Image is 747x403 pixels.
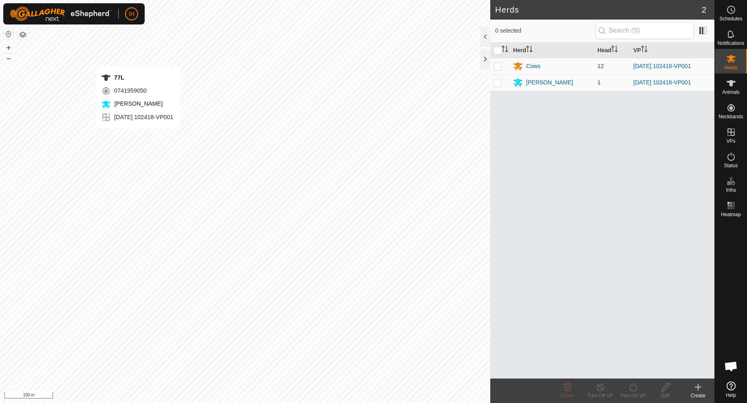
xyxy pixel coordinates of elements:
div: 77L [101,73,173,82]
p-sorticon: Activate to sort [526,47,533,53]
span: 2 [702,4,706,16]
input: Search (S) [595,22,694,39]
span: Help [726,393,736,398]
div: Turn On VP [617,392,649,399]
th: VP [630,42,714,58]
img: Gallagher Logo [10,7,112,21]
span: 1 [597,79,601,86]
p-sorticon: Activate to sort [641,47,648,53]
span: Heatmap [721,212,741,217]
p-sorticon: Activate to sort [502,47,508,53]
span: 0 selected [495,27,595,35]
button: Map Layers [18,30,28,40]
th: Herd [510,42,594,58]
div: Create [682,392,714,399]
span: 12 [597,63,604,69]
span: Delete [561,393,575,399]
span: Neckbands [718,114,743,119]
span: Infra [726,188,736,193]
span: Notifications [718,41,744,46]
a: Help [715,378,747,401]
div: 0741959050 [101,86,173,95]
span: Herds [724,65,737,70]
span: [PERSON_NAME] [112,100,163,107]
a: Contact Us [253,392,277,400]
p-sorticon: Activate to sort [611,47,618,53]
div: Cows [526,62,540,71]
a: Privacy Policy [213,392,244,400]
span: Status [724,163,738,168]
a: [DATE] 102418-VP001 [633,79,691,86]
span: Schedules [719,16,742,21]
div: Edit [649,392,682,399]
button: + [4,43,13,53]
div: [DATE] 102418-VP001 [101,113,173,122]
div: Turn Off VP [584,392,617,399]
span: IH [129,10,134,18]
span: Animals [722,90,740,95]
span: VPs [726,139,735,144]
a: [DATE] 102418-VP001 [633,63,691,69]
th: Head [594,42,630,58]
a: Open chat [719,354,743,379]
h2: Herds [495,5,702,15]
button: – [4,53,13,63]
button: Reset Map [4,29,13,39]
div: [PERSON_NAME] [526,78,573,87]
